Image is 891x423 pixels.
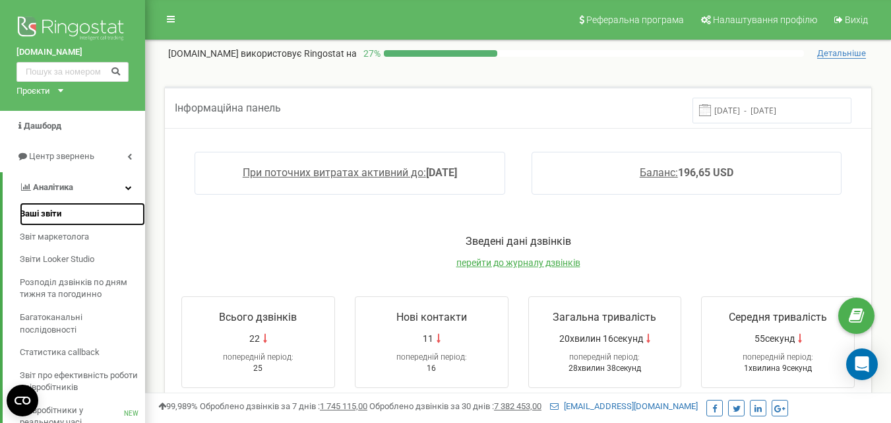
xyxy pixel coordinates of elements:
span: 20хвилин 16секунд [559,332,643,345]
a: Ваші звіти [20,203,145,226]
img: Ringostat logo [16,13,129,46]
a: Розподіл дзвінків по дням тижня та погодинно [20,271,145,306]
span: Багатоканальні послідовності [20,311,138,336]
p: [DOMAIN_NAME] [168,47,357,60]
span: Нові контакти [396,311,467,323]
span: використовує Ringostat на [241,48,357,59]
span: Статистика callback [20,346,100,359]
span: 16 [427,364,436,373]
span: Звіт про ефективність роботи співробітників [20,370,138,394]
span: Розподіл дзвінків по дням тижня та погодинно [20,277,138,301]
span: 55секунд [754,332,795,345]
a: Баланс:196,65 USD [640,166,733,179]
span: Вихід [845,15,868,25]
p: 27 % [357,47,384,60]
div: Open Intercom Messenger [846,348,878,380]
span: Аналiтика [33,182,73,192]
span: 11 [423,332,433,345]
span: При поточних витратах активний до: [243,166,426,179]
span: Середня тривалість [729,311,827,323]
span: 25 [253,364,262,373]
span: Дашборд [24,121,61,131]
span: Оброблено дзвінків за 30 днів : [369,401,541,411]
span: попередній період: [569,352,640,362]
span: 99,989% [158,401,198,411]
span: Всього дзвінків [219,311,297,323]
a: перейти до журналу дзвінків [456,257,580,268]
span: Зведені дані дзвінків [466,235,571,247]
a: Звіт про ефективність роботи співробітників [20,364,145,399]
span: 28хвилин 38секунд [568,364,641,373]
u: 1 745 115,00 [320,401,367,411]
span: Центр звернень [29,151,94,161]
span: Баланс: [640,166,678,179]
a: Звіт маркетолога [20,226,145,249]
a: [EMAIL_ADDRESS][DOMAIN_NAME] [550,401,698,411]
span: 1хвилина 9секунд [744,364,812,373]
a: Багатоканальні послідовності [20,306,145,341]
span: Реферальна програма [586,15,684,25]
span: Загальна тривалість [553,311,656,323]
a: [DOMAIN_NAME] [16,46,129,59]
span: попередній період: [743,352,813,362]
button: Open CMP widget [7,385,38,416]
a: Звіти Looker Studio [20,248,145,271]
a: Статистика callback [20,341,145,364]
span: попередній період: [396,352,467,362]
span: попередній період: [223,352,293,362]
a: Аналiтика [3,172,145,203]
span: Детальніше [817,48,866,59]
span: Налаштування профілю [713,15,817,25]
span: 22 [249,332,260,345]
span: Оброблено дзвінків за 7 днів : [200,401,367,411]
u: 7 382 453,00 [494,401,541,411]
span: Ваші звіти [20,208,61,220]
span: Звіт маркетолога [20,231,89,244]
input: Пошук за номером [16,62,129,82]
span: Звіти Looker Studio [20,253,94,266]
a: При поточних витратах активний до:[DATE] [243,166,457,179]
span: Інформаційна панель [175,102,281,114]
div: Проєкти [16,85,50,98]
